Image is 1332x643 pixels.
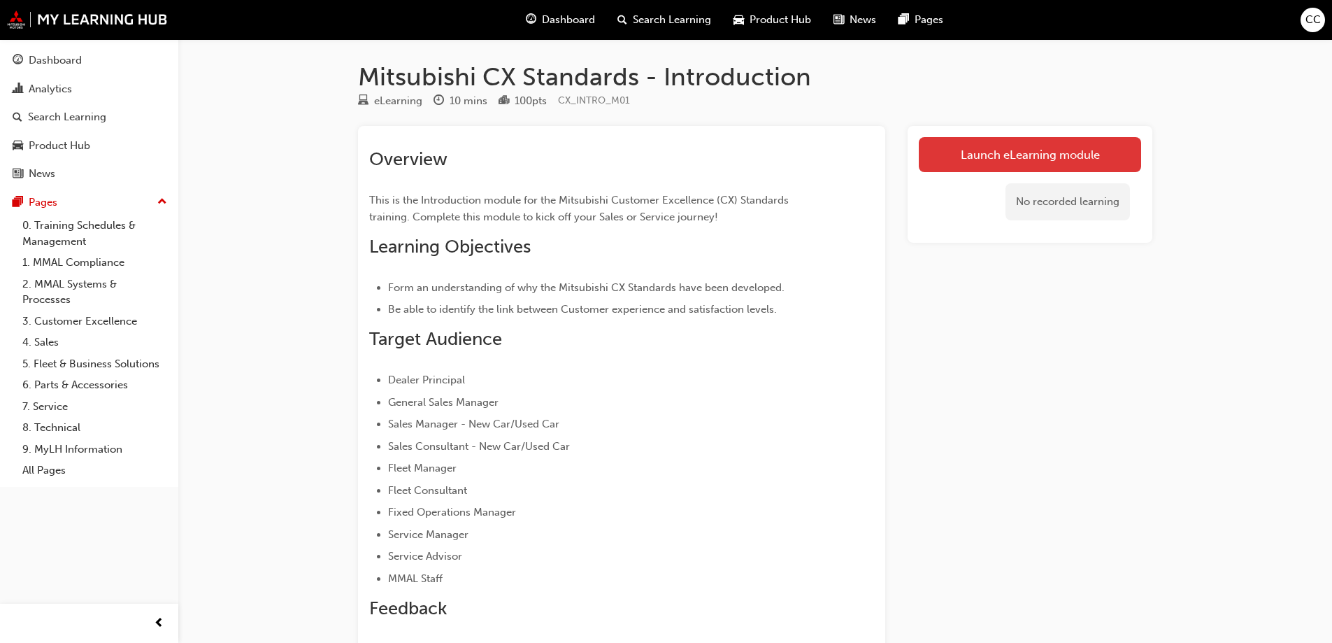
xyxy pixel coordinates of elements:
[388,572,443,585] span: MMAL Staff
[388,440,570,453] span: Sales Consultant - New Car/Used Car
[6,104,173,130] a: Search Learning
[6,133,173,159] a: Product Hub
[369,194,792,223] span: This is the Introduction module for the Mitsubishi Customer Excellence (CX) Standards training. C...
[542,12,595,28] span: Dashboard
[13,197,23,209] span: pages-icon
[29,52,82,69] div: Dashboard
[29,81,72,97] div: Analytics
[822,6,887,34] a: news-iconNews
[1305,12,1321,28] span: CC
[13,111,22,124] span: search-icon
[388,303,777,316] span: Be able to identify the link between Customer experience and satisfaction levels.
[388,506,516,518] span: Fixed Operations Manager
[388,396,499,409] span: General Sales Manager
[369,236,531,257] span: Learning Objectives
[388,484,467,497] span: Fleet Consultant
[369,598,447,619] span: Feedback
[558,94,630,106] span: Learning resource code
[388,418,559,430] span: Sales Manager - New Car/Used Car
[6,190,173,215] button: Pages
[7,10,168,29] img: mmal
[1301,8,1325,32] button: CC
[434,95,444,108] span: clock-icon
[6,45,173,190] button: DashboardAnalyticsSearch LearningProduct HubNews
[606,6,722,34] a: search-iconSearch Learning
[17,439,173,460] a: 9. MyLH Information
[850,12,876,28] span: News
[29,138,90,154] div: Product Hub
[17,353,173,375] a: 5. Fleet & Business Solutions
[358,95,368,108] span: learningResourceType_ELEARNING-icon
[358,62,1152,92] h1: Mitsubishi CX Standards - Introduction
[13,168,23,181] span: news-icon
[750,12,811,28] span: Product Hub
[17,252,173,274] a: 1. MMAL Compliance
[374,93,422,109] div: eLearning
[434,92,487,110] div: Duration
[28,109,106,125] div: Search Learning
[157,193,167,211] span: up-icon
[633,12,711,28] span: Search Learning
[17,374,173,396] a: 6. Parts & Accessories
[388,462,457,474] span: Fleet Manager
[1005,183,1130,220] div: No recorded learning
[17,274,173,311] a: 2. MMAL Systems & Processes
[617,11,627,29] span: search-icon
[6,48,173,73] a: Dashboard
[388,281,785,294] span: Form an understanding of why the Mitsubishi CX Standards have been developed.
[388,528,468,541] span: Service Manager
[154,615,164,633] span: prev-icon
[17,460,173,481] a: All Pages
[369,148,447,170] span: Overview
[833,11,844,29] span: news-icon
[919,137,1141,172] a: Launch eLearning module
[6,76,173,102] a: Analytics
[526,11,536,29] span: guage-icon
[13,140,23,153] span: car-icon
[29,166,55,182] div: News
[17,311,173,332] a: 3. Customer Excellence
[17,417,173,439] a: 8. Technical
[515,93,547,109] div: 100 pts
[388,550,462,563] span: Service Advisor
[17,396,173,418] a: 7. Service
[13,83,23,96] span: chart-icon
[915,12,943,28] span: Pages
[499,95,509,108] span: podium-icon
[388,374,465,386] span: Dealer Principal
[6,161,173,187] a: News
[898,11,909,29] span: pages-icon
[499,92,547,110] div: Points
[358,92,422,110] div: Type
[13,55,23,67] span: guage-icon
[17,215,173,252] a: 0. Training Schedules & Management
[733,11,744,29] span: car-icon
[722,6,822,34] a: car-iconProduct Hub
[29,195,57,211] div: Pages
[887,6,954,34] a: pages-iconPages
[17,332,173,353] a: 4. Sales
[450,93,487,109] div: 10 mins
[515,6,606,34] a: guage-iconDashboard
[369,328,502,350] span: Target Audience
